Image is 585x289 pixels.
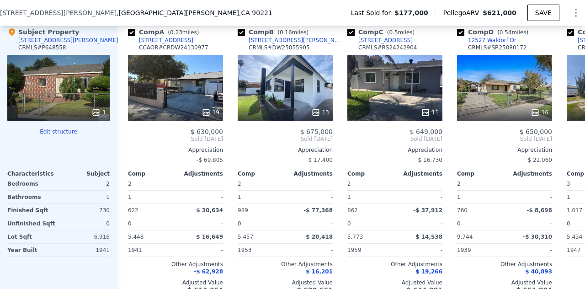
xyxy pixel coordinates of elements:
span: 0.16 [280,29,292,36]
span: 5,773 [347,234,363,240]
span: -$ 8,698 [527,207,552,214]
div: Comp [128,170,175,177]
div: - [506,217,552,230]
div: 1939 [457,244,503,257]
div: 0 [60,217,110,230]
span: 1,017 [567,207,582,214]
div: Appreciation [238,146,333,154]
span: 0.5 [389,29,398,36]
span: 760 [457,207,468,214]
div: Adjusted Value [238,279,333,286]
div: Other Adjustments [457,261,552,268]
div: - [287,191,333,203]
div: CRMLS # RS24242904 [358,44,417,51]
div: Characteristics [7,170,58,177]
div: 6,916 [60,230,110,243]
div: Subject [58,170,110,177]
div: Comp C [347,27,418,37]
span: 2 [347,181,351,187]
div: - [397,177,442,190]
span: $ 649,000 [410,128,442,135]
span: $ 16,201 [306,268,333,275]
div: Subject Property [7,27,79,37]
span: Pellego ARV [443,8,483,17]
div: 1 [238,191,283,203]
span: $ 14,538 [415,234,442,240]
div: 16 [531,108,548,117]
span: 0 [347,220,351,227]
span: 2 [457,181,461,187]
span: -$ 77,368 [303,207,333,214]
div: Finished Sqft [7,204,57,217]
div: Appreciation [128,146,223,154]
div: - [397,191,442,203]
div: CRMLS # DW25055905 [249,44,310,51]
div: Other Adjustments [128,261,223,268]
div: Appreciation [347,146,442,154]
div: CCAOR # CRDW24130977 [139,44,208,51]
div: 1959 [347,244,393,257]
div: Adjustments [505,170,552,177]
div: - [287,177,333,190]
div: - [506,191,552,203]
div: Adjustments [395,170,442,177]
span: 622 [128,207,138,214]
span: $ 19,266 [415,268,442,275]
span: $ 650,000 [520,128,552,135]
div: Other Adjustments [347,261,442,268]
div: - [506,177,552,190]
span: 862 [347,207,358,214]
span: -$ 69,805 [197,157,223,163]
span: 2 [128,181,132,187]
div: Bathrooms [7,191,57,203]
span: 0 [567,220,570,227]
span: $ 16,730 [418,157,442,163]
div: 2 [60,177,110,190]
div: 1941 [128,244,174,257]
div: 13 [311,108,329,117]
span: ( miles) [274,29,312,36]
span: $ 22,060 [528,157,552,163]
div: 1 [347,191,393,203]
div: Adjusted Value [128,279,223,286]
span: 0 [457,220,461,227]
a: [STREET_ADDRESS] [128,37,193,44]
div: Adjusted Value [457,279,552,286]
span: 0 [128,220,132,227]
div: CRMLS # P648558 [18,44,66,51]
span: 3 [567,181,570,187]
div: 1 [91,108,106,117]
div: Adjustments [175,170,223,177]
span: $177,000 [394,8,428,17]
div: - [177,244,223,257]
div: Comp D [457,27,532,37]
span: -$ 62,928 [194,268,223,275]
span: 2 [238,181,241,187]
span: 5,457 [238,234,253,240]
div: 1 [60,191,110,203]
button: Edit structure [7,128,110,135]
div: Other Adjustments [238,261,333,268]
button: Show Options [567,4,585,22]
span: ( miles) [494,29,532,36]
span: Sold [DATE] [238,135,333,143]
span: -$ 37,912 [413,207,442,214]
div: 730 [60,204,110,217]
span: $ 675,000 [300,128,333,135]
div: Comp B [238,27,312,37]
div: [STREET_ADDRESS] [358,37,413,44]
div: 1 [128,191,174,203]
div: Appreciation [457,146,552,154]
div: [STREET_ADDRESS][PERSON_NAME] [249,37,344,44]
div: - [506,244,552,257]
div: Comp [347,170,395,177]
span: , [GEOGRAPHIC_DATA][PERSON_NAME] [117,8,272,17]
span: Sold [DATE] [128,135,223,143]
div: 19 [202,108,219,117]
div: - [397,217,442,230]
span: Sold [DATE] [457,135,552,143]
a: [STREET_ADDRESS][PERSON_NAME] [238,37,344,44]
span: 9,744 [457,234,473,240]
div: - [177,217,223,230]
span: $ 17,400 [308,157,333,163]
